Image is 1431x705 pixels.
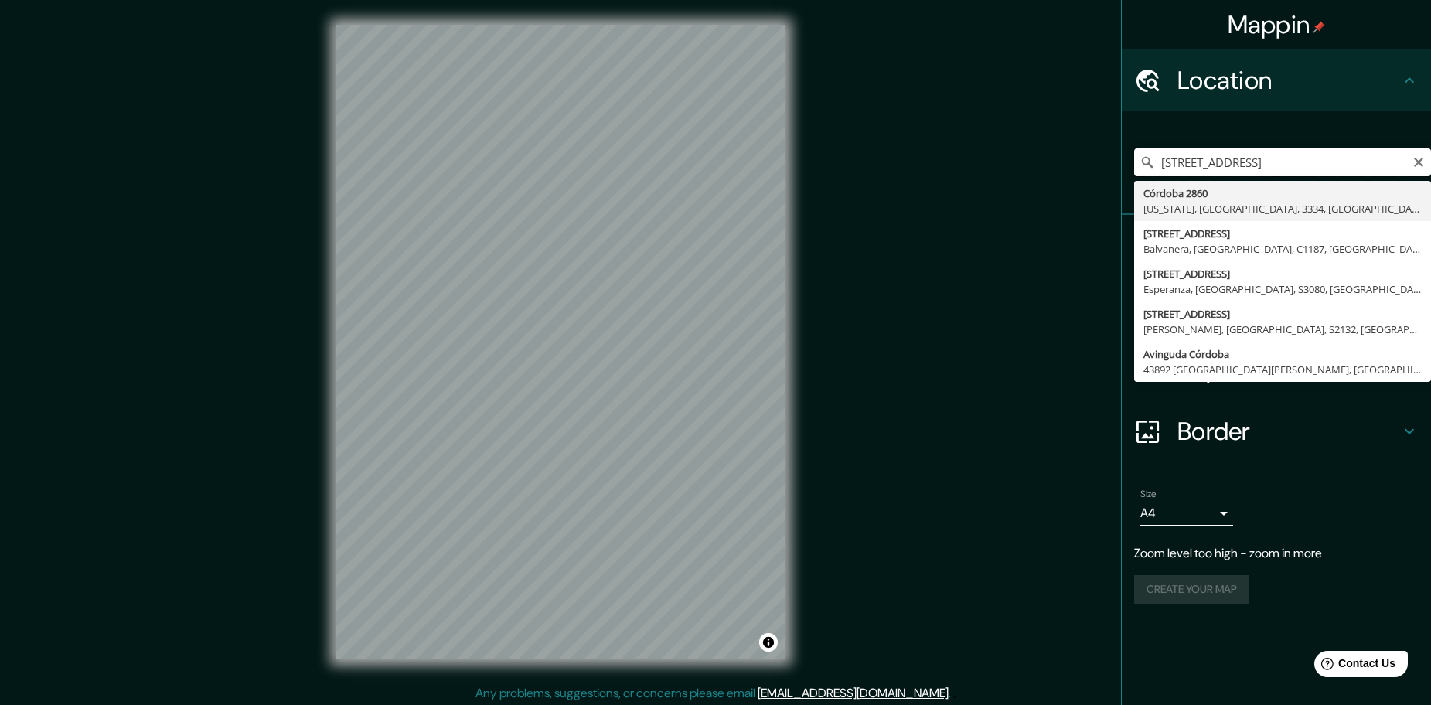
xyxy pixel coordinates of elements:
div: . [951,684,953,703]
div: . [953,684,956,703]
canvas: Map [336,25,785,659]
div: A4 [1140,501,1233,526]
div: [STREET_ADDRESS] [1143,266,1422,281]
h4: Border [1177,416,1400,447]
div: Layout [1122,339,1431,400]
input: Pick your city or area [1134,148,1431,176]
label: Size [1140,488,1157,501]
div: Pins [1122,215,1431,277]
div: Location [1122,49,1431,111]
a: [EMAIL_ADDRESS][DOMAIN_NAME] [758,685,949,701]
div: [STREET_ADDRESS] [1143,306,1422,322]
iframe: Help widget launcher [1293,645,1414,688]
div: [US_STATE], [GEOGRAPHIC_DATA], 3334, [GEOGRAPHIC_DATA] [1143,201,1422,216]
img: pin-icon.png [1313,21,1325,33]
div: Balvanera, [GEOGRAPHIC_DATA], C1187, [GEOGRAPHIC_DATA] [1143,241,1422,257]
div: [STREET_ADDRESS] [1143,226,1422,241]
div: Esperanza, [GEOGRAPHIC_DATA], S3080, [GEOGRAPHIC_DATA] [1143,281,1422,297]
h4: Mappin [1228,9,1326,40]
h4: Location [1177,65,1400,96]
div: Border [1122,400,1431,462]
p: Zoom level too high - zoom in more [1134,544,1419,563]
div: Style [1122,277,1431,339]
button: Toggle attribution [759,633,778,652]
button: Clear [1412,154,1425,169]
div: [PERSON_NAME], [GEOGRAPHIC_DATA], S2132, [GEOGRAPHIC_DATA] [1143,322,1422,337]
p: Any problems, suggestions, or concerns please email . [475,684,951,703]
h4: Layout [1177,354,1400,385]
div: 43892 [GEOGRAPHIC_DATA][PERSON_NAME], [GEOGRAPHIC_DATA], [GEOGRAPHIC_DATA] [1143,362,1422,377]
div: Córdoba 2860 [1143,186,1422,201]
div: Avinguda Córdoba [1143,346,1422,362]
